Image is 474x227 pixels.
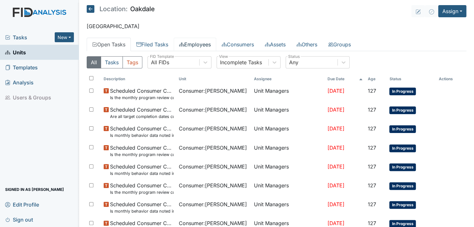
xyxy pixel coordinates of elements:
[327,125,344,132] span: [DATE]
[368,201,376,207] span: 127
[110,125,174,138] span: Scheduled Consumer Chart Review Is monthly behavior data noted in Q Review (programmatic reports)?
[179,200,247,208] span: Consumer : [PERSON_NAME]
[122,56,142,68] button: Tags
[176,74,251,84] th: Toggle SortBy
[87,5,155,13] h5: Oakdale
[5,215,33,224] span: Sign out
[389,125,416,133] span: In Progress
[101,74,176,84] th: Toggle SortBy
[251,122,325,141] td: Unit Managers
[174,38,216,51] a: Employees
[323,38,356,51] a: Groups
[436,74,466,84] th: Actions
[87,56,101,68] button: All
[179,163,247,170] span: Consumer : [PERSON_NAME]
[368,106,376,113] span: 127
[5,77,34,87] span: Analysis
[251,141,325,160] td: Unit Managers
[368,163,376,170] span: 127
[251,160,325,179] td: Unit Managers
[110,132,174,138] small: Is monthly behavior data noted in Q Review (programmatic reports)?
[5,62,38,72] span: Templates
[251,198,325,217] td: Unit Managers
[327,88,344,94] span: [DATE]
[387,74,436,84] th: Toggle SortBy
[110,208,174,214] small: Is monthly behavior data noted in Q Review (programmatic reports)?
[89,76,93,80] input: Toggle All Rows Selected
[110,87,174,101] span: Scheduled Consumer Chart Review Is the monthly program review completed by the 15th of the previo...
[251,84,325,103] td: Unit Managers
[55,32,74,42] button: New
[327,220,344,226] span: [DATE]
[389,182,416,190] span: In Progress
[179,182,247,189] span: Consumer : [PERSON_NAME]
[368,220,376,226] span: 127
[101,56,123,68] button: Tasks
[131,38,174,51] a: Filed Tasks
[327,106,344,113] span: [DATE]
[368,182,376,189] span: 127
[389,88,416,95] span: In Progress
[327,201,344,207] span: [DATE]
[110,144,174,158] span: Scheduled Consumer Chart Review Is the monthly program review completed by the 15th of the previo...
[87,22,466,30] p: [GEOGRAPHIC_DATA]
[110,95,174,101] small: Is the monthly program review completed by the 15th of the previous month?
[5,200,39,209] span: Edit Profile
[251,179,325,198] td: Unit Managers
[87,38,131,51] a: Open Tasks
[389,163,416,171] span: In Progress
[327,182,344,189] span: [DATE]
[289,59,298,66] div: Any
[259,38,291,51] a: Assets
[5,184,64,194] span: Signed in as [PERSON_NAME]
[389,201,416,209] span: In Progress
[179,125,247,132] span: Consumer : [PERSON_NAME]
[368,125,376,132] span: 127
[110,170,174,176] small: Is monthly behavior data noted in Q Review (programmatic reports)?
[327,163,344,170] span: [DATE]
[389,106,416,114] span: In Progress
[325,74,365,84] th: Toggle SortBy
[110,113,174,120] small: Are all target completion dates current (not expired)?
[251,103,325,122] td: Unit Managers
[220,59,262,66] div: Incomplete Tasks
[368,88,376,94] span: 127
[110,163,174,176] span: Scheduled Consumer Chart Review Is monthly behavior data noted in Q Review (programmatic reports)?
[99,6,128,12] span: Location:
[365,74,387,84] th: Toggle SortBy
[179,144,247,152] span: Consumer : [PERSON_NAME]
[438,5,466,17] button: Assign
[291,38,323,51] a: Others
[5,47,26,57] span: Units
[179,106,247,113] span: Consumer : [PERSON_NAME]
[110,182,174,195] span: Scheduled Consumer Chart Review Is the monthly program review completed by the 15th of the previo...
[110,200,174,214] span: Scheduled Consumer Chart Review Is monthly behavior data noted in Q Review (programmatic reports)?
[5,34,55,41] a: Tasks
[151,59,169,66] div: All FIDs
[389,145,416,152] span: In Progress
[368,145,376,151] span: 127
[179,219,247,227] span: Consumer : [PERSON_NAME]
[110,152,174,158] small: Is the monthly program review completed by the 15th of the previous month?
[110,106,174,120] span: Scheduled Consumer Chart Review Are all target completion dates current (not expired)?
[327,145,344,151] span: [DATE]
[110,189,174,195] small: Is the monthly program review completed by the 15th of the previous month?
[87,56,142,68] div: Type filter
[179,87,247,95] span: Consumer : [PERSON_NAME]
[251,74,325,84] th: Assignee
[216,38,259,51] a: Consumers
